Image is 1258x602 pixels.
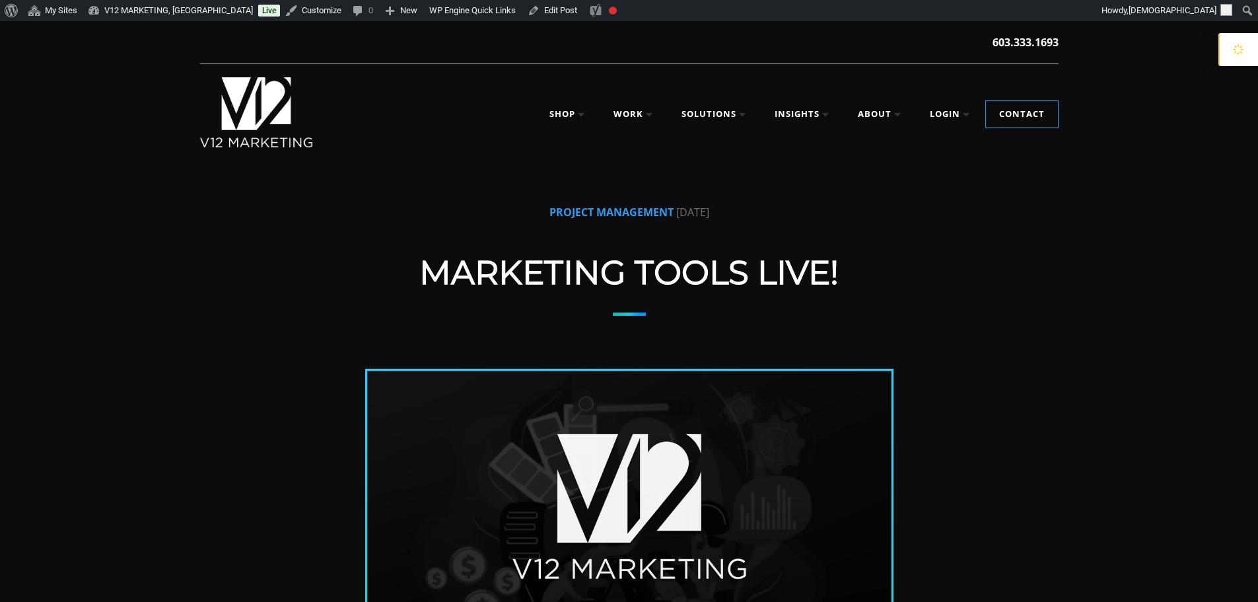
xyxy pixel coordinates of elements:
[993,34,1059,50] a: 603.333.1693
[668,101,759,128] a: Solutions
[609,7,617,15] div: Focus keyphrase not set
[600,101,666,128] a: Work
[549,204,674,220] small: Project Management
[676,204,709,220] small: [DATE]
[365,253,893,293] h1: Marketing Tools Live!
[761,101,842,128] a: Insights
[258,5,280,17] a: Live
[200,77,313,147] img: V12 MARKETING, Concord NH
[917,101,983,128] a: Login
[845,101,914,128] a: About
[536,101,598,128] a: Shop
[1129,5,1216,15] span: [DEMOGRAPHIC_DATA]
[986,101,1058,128] a: Contact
